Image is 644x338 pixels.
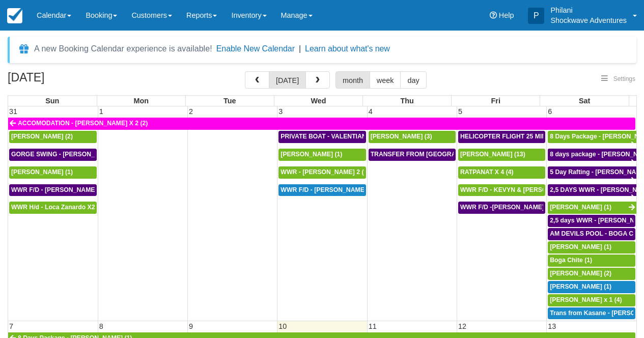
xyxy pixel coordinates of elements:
[8,322,14,330] span: 7
[9,184,97,196] a: WWR F/D - [PERSON_NAME] X 1 (1)
[216,44,295,54] button: Enable New Calendar
[98,322,104,330] span: 8
[8,107,18,116] span: 31
[460,151,525,158] span: [PERSON_NAME] (13)
[9,149,97,161] a: GORGE SWING - [PERSON_NAME] X 2 (2)
[8,118,635,130] a: ACCOMODATION - [PERSON_NAME] X 2 (2)
[9,131,97,143] a: [PERSON_NAME] (2)
[278,131,366,143] a: PRIVATE BOAT - VALENTIAN [PERSON_NAME] X 4 (4)
[458,166,545,179] a: RATPANAT X 4 (4)
[7,8,22,23] img: checkfront-main-nav-mini-logo.png
[548,131,636,143] a: 8 Days Package - [PERSON_NAME] (1)
[595,72,641,87] button: Settings
[460,168,514,176] span: RATPANAT X 4 (4)
[550,243,611,250] span: [PERSON_NAME] (1)
[368,107,374,116] span: 4
[281,186,384,193] span: WWR F/D - [PERSON_NAME] x3 (3)
[311,97,326,105] span: Wed
[400,71,426,89] button: day
[548,149,636,161] a: 8 days package - [PERSON_NAME] X1 (1)
[550,296,622,303] span: [PERSON_NAME] x 1 (4)
[550,5,627,15] p: Philani
[299,44,301,53] span: |
[281,133,440,140] span: PRIVATE BOAT - VALENTIAN [PERSON_NAME] X 4 (4)
[579,97,590,105] span: Sat
[528,8,544,24] div: P
[613,75,635,82] span: Settings
[11,168,73,176] span: [PERSON_NAME] (1)
[11,186,118,193] span: WWR F/D - [PERSON_NAME] X 1 (1)
[457,322,467,330] span: 12
[458,149,545,161] a: [PERSON_NAME] (13)
[460,204,572,211] span: WWR F/D -[PERSON_NAME] X 15 (15)
[188,107,194,116] span: 2
[457,107,463,116] span: 5
[98,107,104,116] span: 1
[548,255,635,267] a: Boga Chite (1)
[548,281,635,293] a: [PERSON_NAME] (1)
[371,151,615,158] span: TRANSFER FROM [GEOGRAPHIC_DATA] TO VIC FALLS - [PERSON_NAME] X 1 (1)
[547,107,553,116] span: 6
[550,257,592,264] span: Boga Chite (1)
[18,120,148,127] span: ACCOMODATION - [PERSON_NAME] X 2 (2)
[278,149,366,161] a: [PERSON_NAME] (1)
[369,149,456,161] a: TRANSFER FROM [GEOGRAPHIC_DATA] TO VIC FALLS - [PERSON_NAME] X 1 (1)
[277,107,284,116] span: 3
[548,268,635,280] a: [PERSON_NAME] (2)
[9,166,97,179] a: [PERSON_NAME] (1)
[223,97,236,105] span: Tue
[188,322,194,330] span: 9
[548,166,636,179] a: 5 Day Rafting - [PERSON_NAME] X1 (1)
[548,215,635,227] a: 2,5 days WWR - [PERSON_NAME] X2 (2)
[548,294,635,306] a: [PERSON_NAME] x 1 (4)
[278,166,366,179] a: WWR - [PERSON_NAME] 2 (2)
[550,204,611,211] span: [PERSON_NAME] (1)
[548,241,635,253] a: [PERSON_NAME] (1)
[548,184,636,196] a: 2,5 DAYS WWR - [PERSON_NAME] X1 (1)
[490,12,497,19] i: Help
[548,202,636,214] a: [PERSON_NAME] (1)
[369,131,456,143] a: [PERSON_NAME] (3)
[305,44,390,53] a: Learn about what's new
[550,283,611,290] span: [PERSON_NAME] (1)
[11,204,104,211] span: WWR H/d - Loca Zanardo X2 (2)
[281,168,369,176] span: WWR - [PERSON_NAME] 2 (2)
[269,71,306,89] button: [DATE]
[368,322,378,330] span: 11
[460,133,625,140] span: HELICOPTER FLIGHT 25 MINS- [PERSON_NAME] X1 (1)
[548,228,635,240] a: AM DEVILS POOL - BOGA CHITE X 1 (1)
[491,97,500,105] span: Fri
[371,133,432,140] span: [PERSON_NAME] (3)
[278,184,366,196] a: WWR F/D - [PERSON_NAME] x3 (3)
[548,307,635,320] a: Trans from Kasane - [PERSON_NAME] X4 (4)
[277,322,288,330] span: 10
[34,43,212,55] div: A new Booking Calendar experience is available!
[11,133,73,140] span: [PERSON_NAME] (2)
[458,202,545,214] a: WWR F/D -[PERSON_NAME] X 15 (15)
[458,131,545,143] a: HELICOPTER FLIGHT 25 MINS- [PERSON_NAME] X1 (1)
[45,97,59,105] span: Sun
[499,11,514,19] span: Help
[8,71,136,90] h2: [DATE]
[547,322,557,330] span: 13
[458,184,545,196] a: WWR F/D - KEVYN & [PERSON_NAME] 2 (2)
[460,186,590,193] span: WWR F/D - KEVYN & [PERSON_NAME] 2 (2)
[550,270,611,277] span: [PERSON_NAME] (2)
[550,15,627,25] p: Shockwave Adventures
[400,97,413,105] span: Thu
[335,71,370,89] button: month
[281,151,342,158] span: [PERSON_NAME] (1)
[133,97,149,105] span: Mon
[370,71,401,89] button: week
[9,202,97,214] a: WWR H/d - Loca Zanardo X2 (2)
[11,151,135,158] span: GORGE SWING - [PERSON_NAME] X 2 (2)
